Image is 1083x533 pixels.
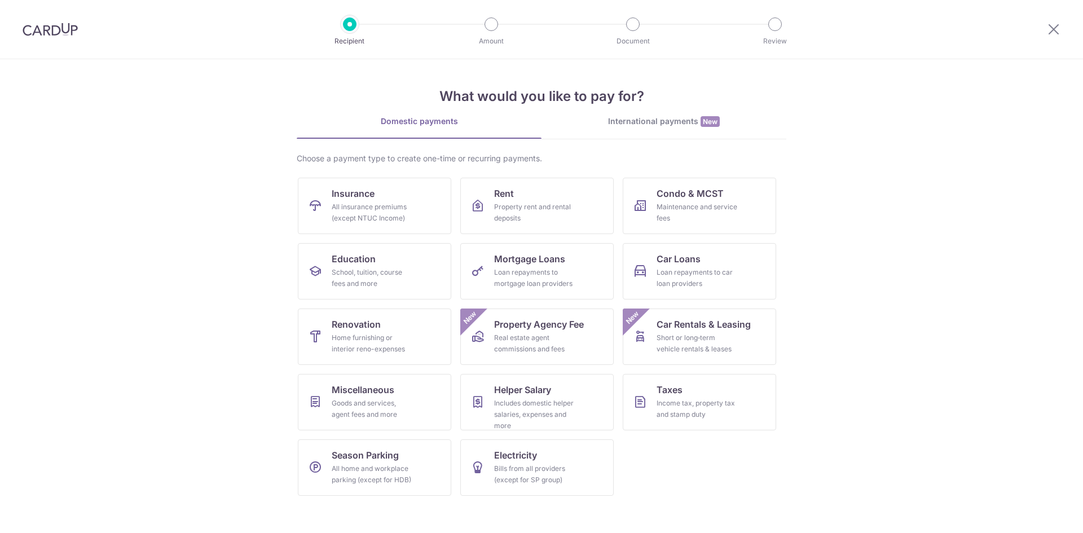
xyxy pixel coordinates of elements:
[657,318,751,331] span: Car Rentals & Leasing
[298,309,451,365] a: RenovationHome furnishing or interior reno-expenses
[494,463,575,486] div: Bills from all providers (except for SP group)
[332,318,381,331] span: Renovation
[460,309,614,365] a: Property Agency FeeReal estate agent commissions and feesNew
[23,23,78,36] img: CardUp
[298,243,451,299] a: EducationSchool, tuition, course fees and more
[297,153,786,164] div: Choose a payment type to create one-time or recurring payments.
[494,332,575,355] div: Real estate agent commissions and fees
[297,116,541,127] div: Domestic payments
[332,448,399,462] span: Season Parking
[657,398,738,420] div: Income tax, property tax and stamp duty
[332,252,376,266] span: Education
[591,36,675,47] p: Document
[494,398,575,431] div: Includes domestic helper salaries, expenses and more
[460,243,614,299] a: Mortgage LoansLoan repayments to mortgage loan providers
[332,267,413,289] div: School, tuition, course fees and more
[494,187,514,200] span: Rent
[657,332,738,355] div: Short or long‑term vehicle rentals & leases
[494,252,565,266] span: Mortgage Loans
[657,201,738,224] div: Maintenance and service fees
[332,187,375,200] span: Insurance
[450,36,533,47] p: Amount
[298,374,451,430] a: MiscellaneousGoods and services, agent fees and more
[623,243,776,299] a: Car LoansLoan repayments to car loan providers
[460,439,614,496] a: ElectricityBills from all providers (except for SP group)
[494,448,537,462] span: Electricity
[494,383,551,397] span: Helper Salary
[733,36,817,47] p: Review
[297,86,786,107] h4: What would you like to pay for?
[494,318,584,331] span: Property Agency Fee
[623,374,776,430] a: TaxesIncome tax, property tax and stamp duty
[460,374,614,430] a: Helper SalaryIncludes domestic helper salaries, expenses and more
[332,398,413,420] div: Goods and services, agent fees and more
[623,309,642,327] span: New
[1011,499,1072,527] iframe: Opens a widget where you can find more information
[332,201,413,224] div: All insurance premiums (except NTUC Income)
[461,309,479,327] span: New
[308,36,391,47] p: Recipient
[332,463,413,486] div: All home and workplace parking (except for HDB)
[623,178,776,234] a: Condo & MCSTMaintenance and service fees
[460,178,614,234] a: RentProperty rent and rental deposits
[623,309,776,365] a: Car Rentals & LeasingShort or long‑term vehicle rentals & leasesNew
[494,201,575,224] div: Property rent and rental deposits
[701,116,720,127] span: New
[494,267,575,289] div: Loan repayments to mortgage loan providers
[657,383,683,397] span: Taxes
[541,116,786,127] div: International payments
[657,267,738,289] div: Loan repayments to car loan providers
[298,439,451,496] a: Season ParkingAll home and workplace parking (except for HDB)
[332,383,394,397] span: Miscellaneous
[332,332,413,355] div: Home furnishing or interior reno-expenses
[657,187,724,200] span: Condo & MCST
[298,178,451,234] a: InsuranceAll insurance premiums (except NTUC Income)
[657,252,701,266] span: Car Loans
